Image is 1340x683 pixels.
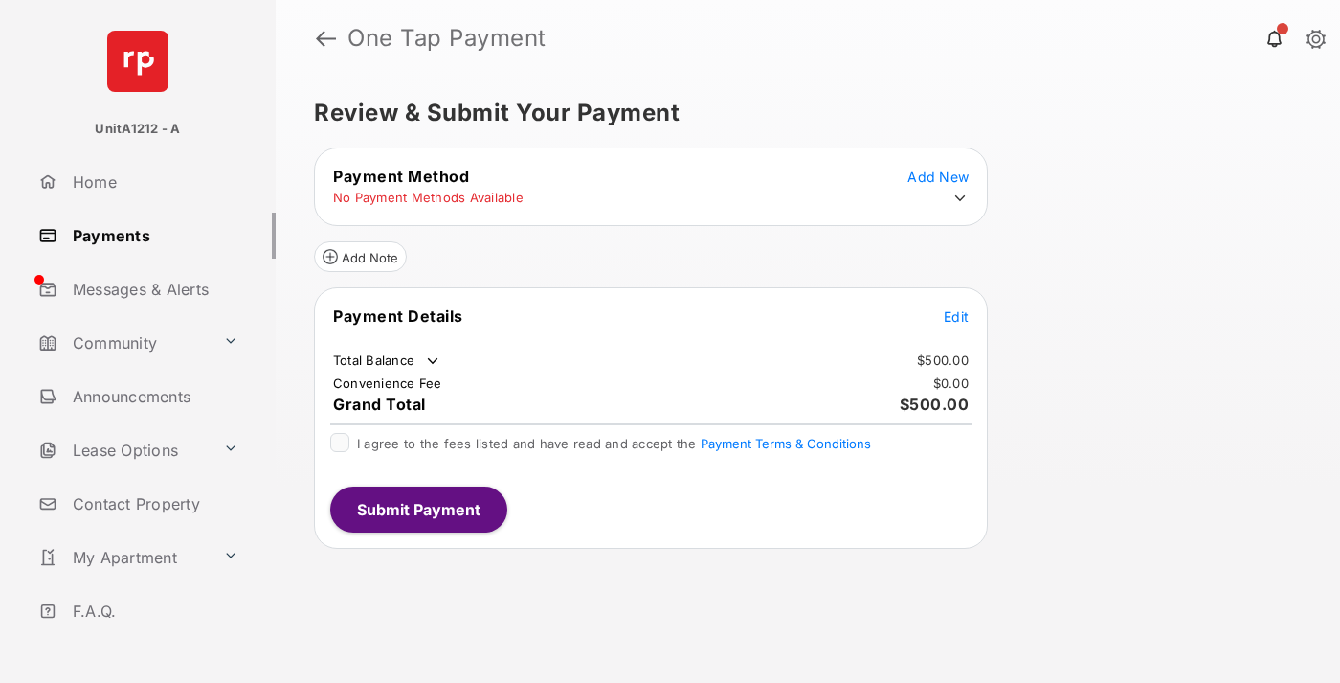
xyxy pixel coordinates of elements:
[701,436,871,451] button: I agree to the fees listed and have read and accept the
[31,374,276,420] a: Announcements
[31,481,276,527] a: Contact Property
[31,588,276,634] a: F.A.Q.
[907,167,969,186] button: Add New
[900,395,970,414] span: $500.00
[31,320,215,366] a: Community
[907,169,969,185] span: Add New
[314,241,407,272] button: Add Note
[332,352,442,371] td: Total Balance
[357,436,871,451] span: I agree to the fees listed and have read and accept the
[31,266,276,312] a: Messages & Alerts
[333,307,463,326] span: Payment Details
[95,120,180,139] p: UnitA1212 - A
[31,213,276,259] a: Payments
[107,31,168,92] img: svg+xml;base64,PHN2ZyB4bWxucz0iaHR0cDovL3d3dy53My5vcmcvMjAwMC9zdmciIHdpZHRoPSI2NCIgaGVpZ2h0PSI2NC...
[31,535,215,581] a: My Apartment
[944,307,969,326] button: Edit
[333,395,426,414] span: Grand Total
[333,167,469,186] span: Payment Method
[332,189,525,206] td: No Payment Methods Available
[347,27,547,50] strong: One Tap Payment
[944,308,969,325] span: Edit
[314,102,1286,125] h5: Review & Submit Your Payment
[330,487,507,533] button: Submit Payment
[332,375,443,392] td: Convenience Fee
[916,352,970,369] td: $500.00
[31,159,276,205] a: Home
[31,427,215,473] a: Lease Options
[932,375,970,392] td: $0.00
